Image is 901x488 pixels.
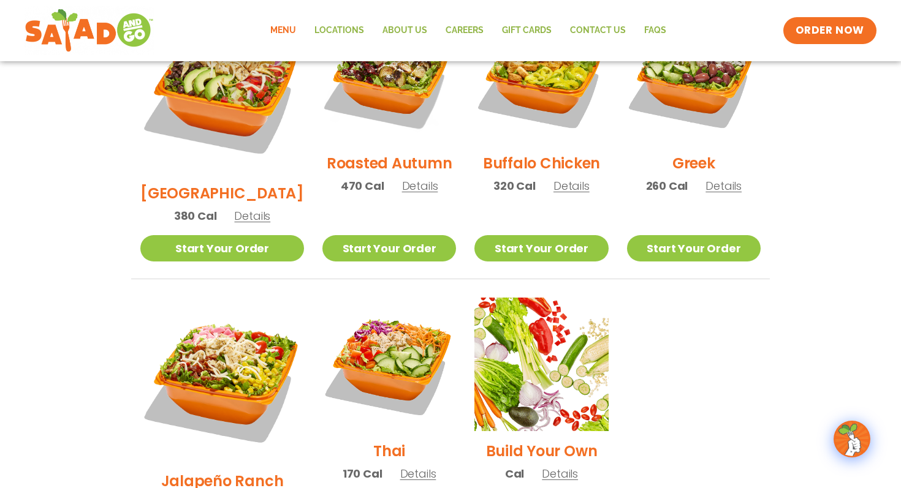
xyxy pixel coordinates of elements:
[505,465,524,482] span: Cal
[635,17,675,45] a: FAQs
[627,235,761,261] a: Start Your Order
[402,178,438,193] span: Details
[542,466,578,481] span: Details
[474,235,608,261] a: Start Your Order
[174,208,217,224] span: 380 Cal
[261,17,675,45] nav: Menu
[553,178,590,193] span: Details
[322,298,456,431] img: Product photo for Thai Salad
[322,235,456,261] a: Start Your Order
[705,178,742,193] span: Details
[343,465,382,482] span: 170 Cal
[436,17,493,45] a: Careers
[796,23,864,38] span: ORDER NOW
[483,152,600,174] h2: Buffalo Chicken
[140,10,304,173] img: Product photo for BBQ Ranch Salad
[305,17,373,45] a: Locations
[493,17,561,45] a: GIFT CARDS
[835,422,869,456] img: wpChatIcon
[261,17,305,45] a: Menu
[373,17,436,45] a: About Us
[474,298,608,431] img: Product photo for Build Your Own
[322,10,456,143] img: Product photo for Roasted Autumn Salad
[341,178,384,194] span: 470 Cal
[140,182,304,204] h2: [GEOGRAPHIC_DATA]
[783,17,876,44] a: ORDER NOW
[400,466,436,481] span: Details
[140,298,304,461] img: Product photo for Jalapeño Ranch Salad
[474,10,608,143] img: Product photo for Buffalo Chicken Salad
[25,6,154,55] img: new-SAG-logo-768×292
[561,17,635,45] a: Contact Us
[486,440,598,462] h2: Build Your Own
[493,178,536,194] span: 320 Cal
[140,235,304,261] a: Start Your Order
[672,152,715,174] h2: Greek
[234,208,270,223] span: Details
[627,10,761,143] img: Product photo for Greek Salad
[373,440,405,462] h2: Thai
[646,178,688,194] span: 260 Cal
[327,152,452,174] h2: Roasted Autumn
